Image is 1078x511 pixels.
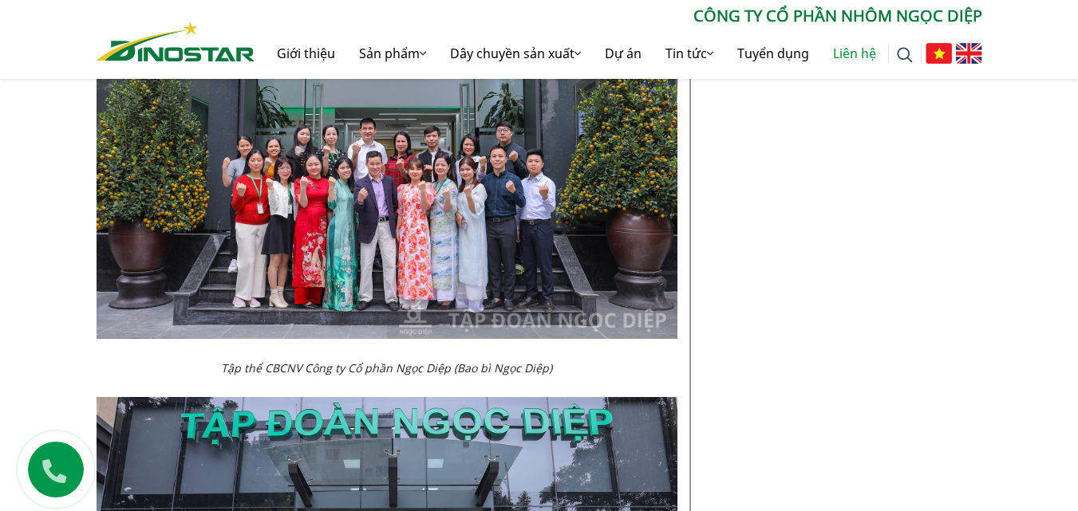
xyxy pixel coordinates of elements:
img: Tiếng Việt [926,43,952,64]
em: Tập thể CBCNV Công ty Cổ phần Ngọc Diệp (Bao bì Ngọc Diệp) [221,360,552,375]
img: English [956,43,982,64]
a: Liên hệ [821,28,888,79]
a: Tuyển dụng [725,28,821,79]
a: Dự án [593,28,654,79]
a: Giới thiệu [265,28,347,79]
p: CÔNG TY CỔ PHẦN NHÔM NGỌC DIỆP [255,4,982,28]
img: search [897,47,913,63]
a: Tin tức [654,28,725,79]
img: Nhôm Dinostar [97,22,255,61]
a: Dây chuyền sản xuất [438,28,593,79]
a: Sản phẩm [347,28,438,79]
